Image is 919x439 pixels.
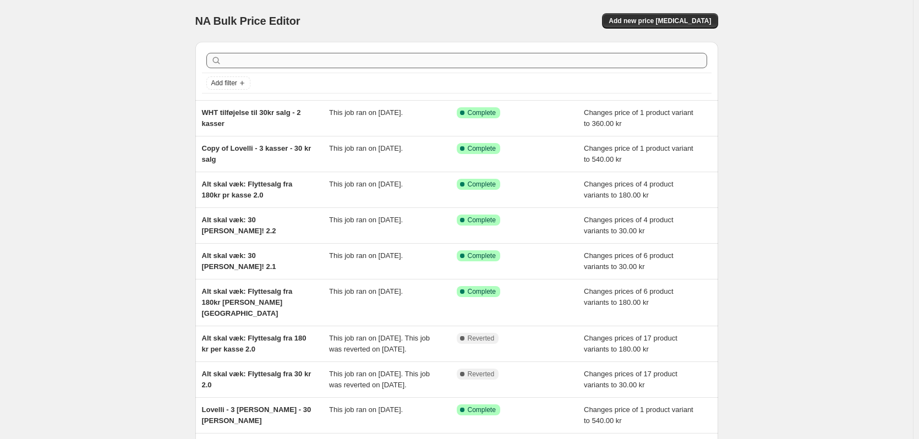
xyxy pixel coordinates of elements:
[202,334,307,353] span: Alt skal væk: Flyttesalg fra 180 kr per kasse 2.0
[206,76,250,90] button: Add filter
[202,405,311,425] span: Lovelli - 3 [PERSON_NAME] - 30 [PERSON_NAME]
[584,405,693,425] span: Changes price of 1 product variant to 540.00 kr
[202,108,301,128] span: WHT tilføjelse til 30kr salg - 2 kasser
[468,144,496,153] span: Complete
[468,334,495,343] span: Reverted
[329,251,403,260] span: This job ran on [DATE].
[584,108,693,128] span: Changes price of 1 product variant to 360.00 kr
[468,251,496,260] span: Complete
[584,144,693,163] span: Changes price of 1 product variant to 540.00 kr
[211,79,237,87] span: Add filter
[329,108,403,117] span: This job ran on [DATE].
[202,216,276,235] span: Alt skal væk: 30 [PERSON_NAME]! 2.2
[468,216,496,224] span: Complete
[329,405,403,414] span: This job ran on [DATE].
[602,13,718,29] button: Add new price [MEDICAL_DATA]
[468,370,495,378] span: Reverted
[329,370,430,389] span: This job ran on [DATE]. This job was reverted on [DATE].
[329,216,403,224] span: This job ran on [DATE].
[468,287,496,296] span: Complete
[329,334,430,353] span: This job ran on [DATE]. This job was reverted on [DATE].
[468,108,496,117] span: Complete
[202,251,276,271] span: Alt skal væk: 30 [PERSON_NAME]! 2.1
[584,334,677,353] span: Changes prices of 17 product variants to 180.00 kr
[468,405,496,414] span: Complete
[202,144,311,163] span: Copy of Lovelli - 3 kasser - 30 kr salg
[329,180,403,188] span: This job ran on [DATE].
[468,180,496,189] span: Complete
[584,180,674,199] span: Changes prices of 4 product variants to 180.00 kr
[584,216,674,235] span: Changes prices of 4 product variants to 30.00 kr
[609,17,711,25] span: Add new price [MEDICAL_DATA]
[202,370,311,389] span: Alt skal væk: Flyttesalg fra 30 kr 2.0
[329,287,403,295] span: This job ran on [DATE].
[195,15,300,27] span: NA Bulk Price Editor
[584,370,677,389] span: Changes prices of 17 product variants to 30.00 kr
[584,287,674,306] span: Changes prices of 6 product variants to 180.00 kr
[202,287,293,317] span: Alt skal væk: Flyttesalg fra 180kr [PERSON_NAME] [GEOGRAPHIC_DATA]
[329,144,403,152] span: This job ran on [DATE].
[584,251,674,271] span: Changes prices of 6 product variants to 30.00 kr
[202,180,293,199] span: Alt skal væk: Flyttesalg fra 180kr pr kasse 2.0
